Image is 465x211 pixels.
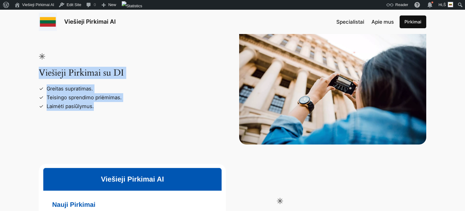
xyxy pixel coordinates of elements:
[39,13,57,31] img: Viešieji pirkimai logo
[39,53,188,79] h3: Viešieji Pirkimai su DI
[239,19,426,145] img: Tourist taking photo of a building
[400,15,426,28] a: Pirkimai
[371,19,394,25] span: Apie mus
[44,102,188,111] li: Laimėti pasiūlymus.
[44,93,188,102] li: Teisingo sprendimo priėmimas.
[44,84,188,93] li: Greitas supratimas.
[64,18,116,25] a: Viešieji Pirkimai AI
[371,18,394,26] a: Apie mus
[336,18,394,26] nav: Navigation
[122,1,142,11] img: Views over 48 hours. Click for more Jetpack Stats.
[336,18,364,26] a: Specialistai
[443,2,446,7] span: Š
[336,19,364,25] span: Specialistai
